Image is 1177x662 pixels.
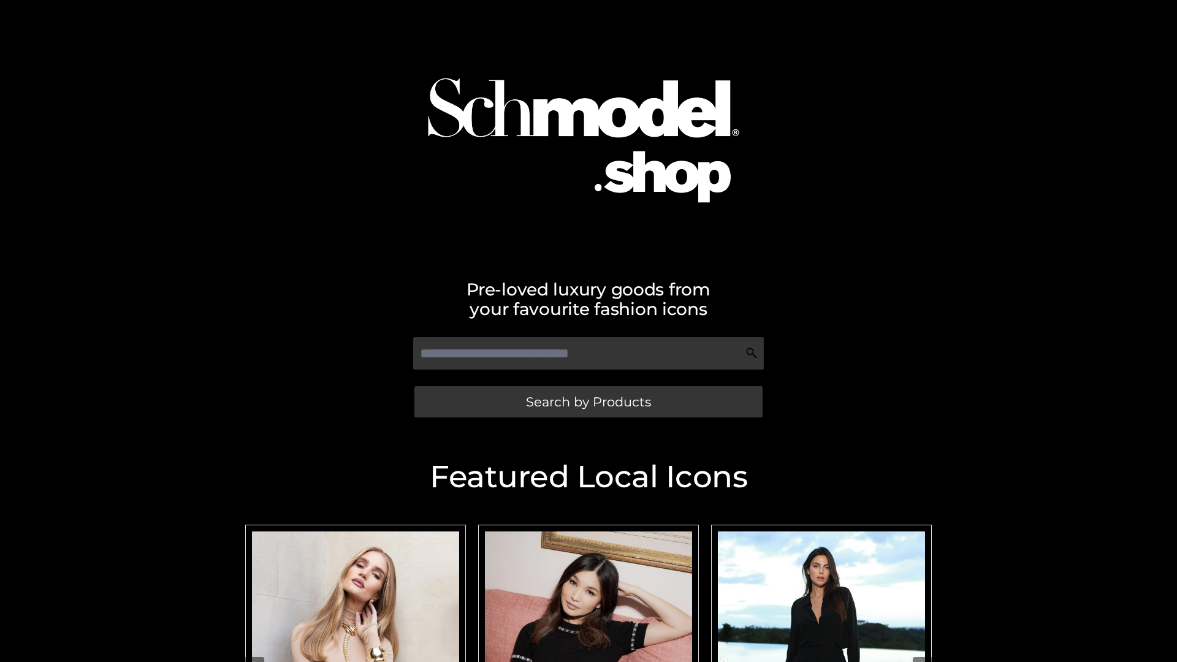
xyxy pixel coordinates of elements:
span: Search by Products [526,395,651,408]
img: Search Icon [745,347,758,359]
a: Search by Products [414,386,763,417]
h2: Featured Local Icons​ [239,462,938,492]
h2: Pre-loved luxury goods from your favourite fashion icons [239,280,938,319]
